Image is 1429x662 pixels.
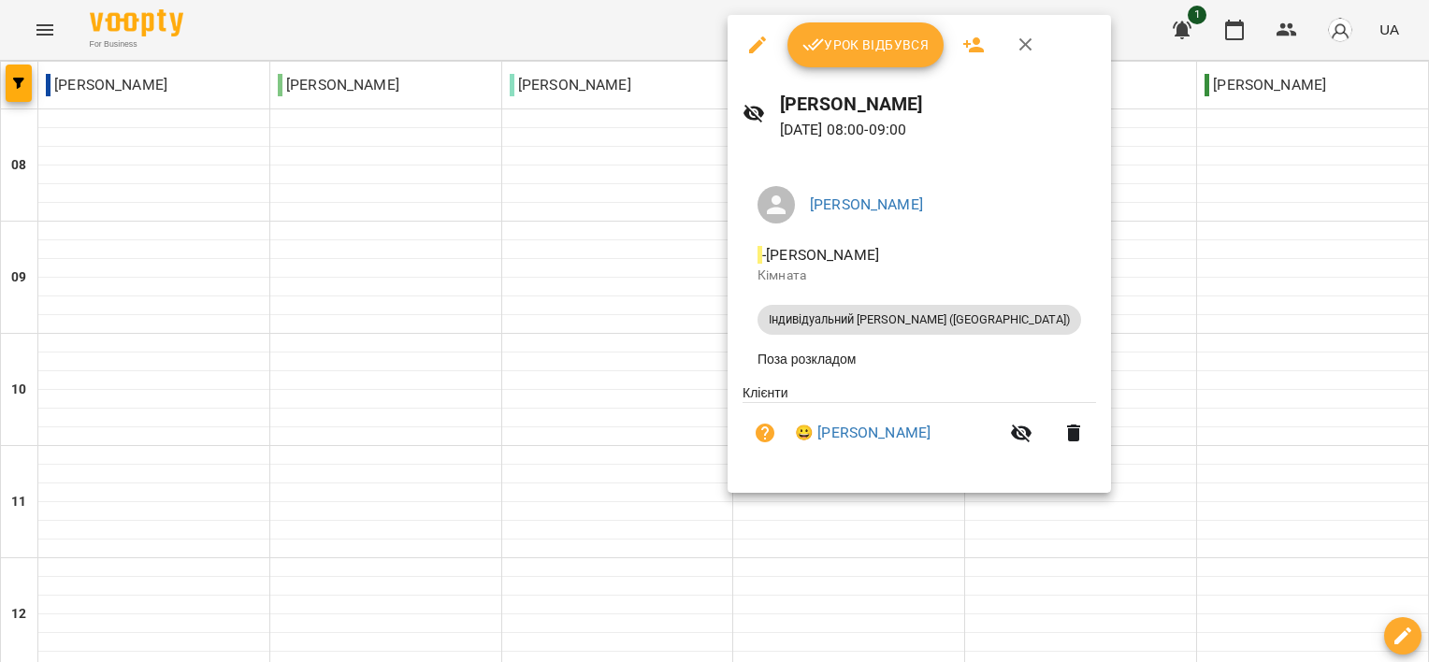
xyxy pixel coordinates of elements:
a: [PERSON_NAME] [810,195,923,213]
p: [DATE] 08:00 - 09:00 [780,119,1096,141]
h6: [PERSON_NAME] [780,90,1096,119]
li: Поза розкладом [743,342,1096,376]
span: - [PERSON_NAME] [758,246,883,264]
p: Кімната [758,266,1081,285]
span: Урок відбувся [802,34,930,56]
a: 😀 [PERSON_NAME] [795,422,931,444]
button: Урок відбувся [787,22,945,67]
ul: Клієнти [743,383,1096,470]
span: Індивідуальний [PERSON_NAME] ([GEOGRAPHIC_DATA]) [758,311,1081,328]
button: Візит ще не сплачено. Додати оплату? [743,410,787,455]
